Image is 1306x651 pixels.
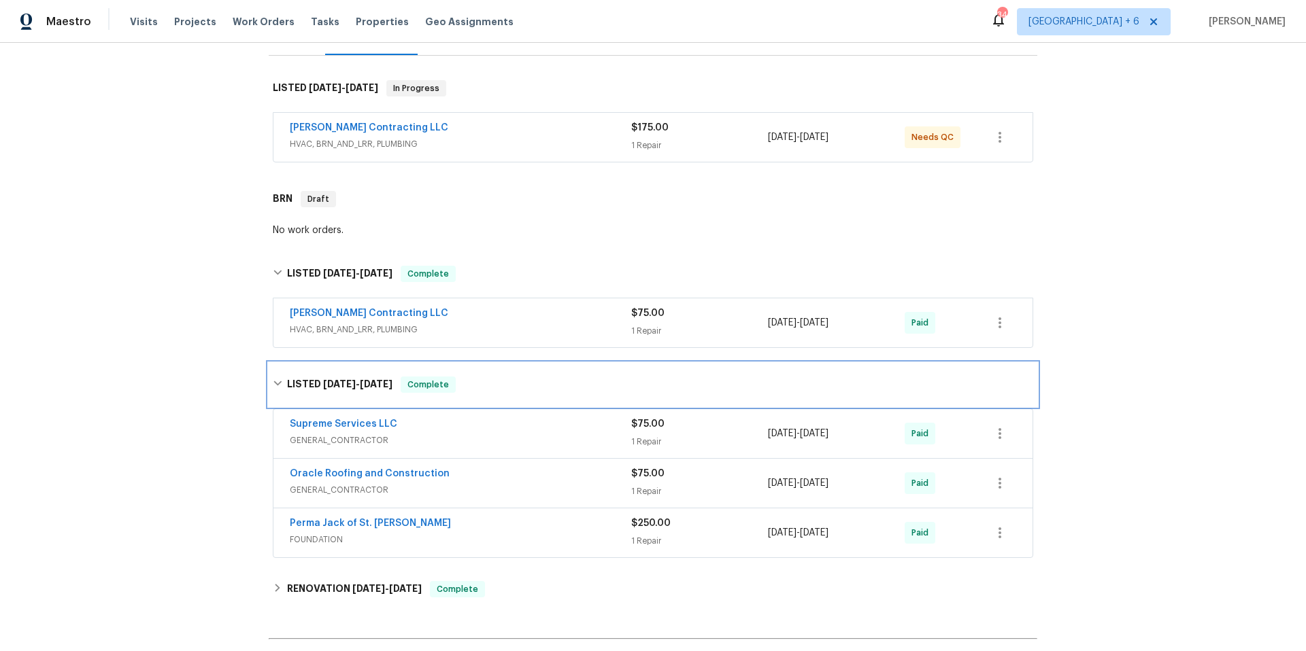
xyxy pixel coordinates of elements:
[290,518,451,528] a: Perma Jack of St. [PERSON_NAME]
[290,434,631,447] span: GENERAL_CONTRACTOR
[631,435,768,448] div: 1 Repair
[768,528,797,538] span: [DATE]
[346,83,378,92] span: [DATE]
[273,191,292,207] h6: BRN
[389,584,422,593] span: [DATE]
[287,376,392,393] h6: LISTED
[402,378,454,391] span: Complete
[356,15,409,29] span: Properties
[269,573,1037,605] div: RENOVATION [DATE]-[DATE]Complete
[309,83,341,92] span: [DATE]
[431,582,484,596] span: Complete
[631,139,768,152] div: 1 Repair
[290,483,631,497] span: GENERAL_CONTRACTOR
[388,82,445,95] span: In Progress
[352,584,385,593] span: [DATE]
[402,267,454,281] span: Complete
[273,80,378,96] h6: LISTED
[800,429,828,438] span: [DATE]
[174,15,216,29] span: Projects
[768,478,797,488] span: [DATE]
[290,469,450,478] a: Oracle Roofing and Construction
[768,318,797,328] span: [DATE]
[290,137,631,151] span: HVAC, BRN_AND_LRR, PLUMBING
[273,224,1033,237] div: No work orders.
[768,130,828,144] span: -
[911,316,934,330] span: Paid
[46,15,91,29] span: Maestro
[290,533,631,546] span: FOUNDATION
[311,17,339,27] span: Tasks
[130,15,158,29] span: Visits
[800,528,828,538] span: [DATE]
[360,268,392,278] span: [DATE]
[425,15,514,29] span: Geo Assignments
[768,476,828,490] span: -
[631,534,768,548] div: 1 Repair
[269,177,1037,221] div: BRN Draft
[911,476,934,490] span: Paid
[631,123,669,133] span: $175.00
[800,133,828,142] span: [DATE]
[287,581,422,597] h6: RENOVATION
[323,268,392,278] span: -
[800,318,828,328] span: [DATE]
[290,323,631,336] span: HVAC, BRN_AND_LRR, PLUMBING
[631,324,768,338] div: 1 Repair
[768,316,828,330] span: -
[360,379,392,389] span: [DATE]
[290,309,448,318] a: [PERSON_NAME] Contracting LLC
[302,192,335,206] span: Draft
[911,427,934,440] span: Paid
[768,526,828,540] span: -
[631,419,665,429] span: $75.00
[911,130,959,144] span: Needs QC
[997,8,1007,22] div: 34
[631,518,671,528] span: $250.00
[631,469,665,478] span: $75.00
[768,429,797,438] span: [DATE]
[269,363,1037,406] div: LISTED [DATE]-[DATE]Complete
[269,67,1037,110] div: LISTED [DATE]-[DATE]In Progress
[287,266,392,282] h6: LISTED
[631,485,768,498] div: 1 Repair
[768,427,828,440] span: -
[768,133,797,142] span: [DATE]
[290,419,397,429] a: Supreme Services LLC
[323,379,392,389] span: -
[1028,15,1139,29] span: [GEOGRAPHIC_DATA] + 6
[911,526,934,540] span: Paid
[1203,15,1286,29] span: [PERSON_NAME]
[309,83,378,92] span: -
[323,268,356,278] span: [DATE]
[233,15,295,29] span: Work Orders
[800,478,828,488] span: [DATE]
[631,309,665,318] span: $75.00
[352,584,422,593] span: -
[269,252,1037,296] div: LISTED [DATE]-[DATE]Complete
[323,379,356,389] span: [DATE]
[290,123,448,133] a: [PERSON_NAME] Contracting LLC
